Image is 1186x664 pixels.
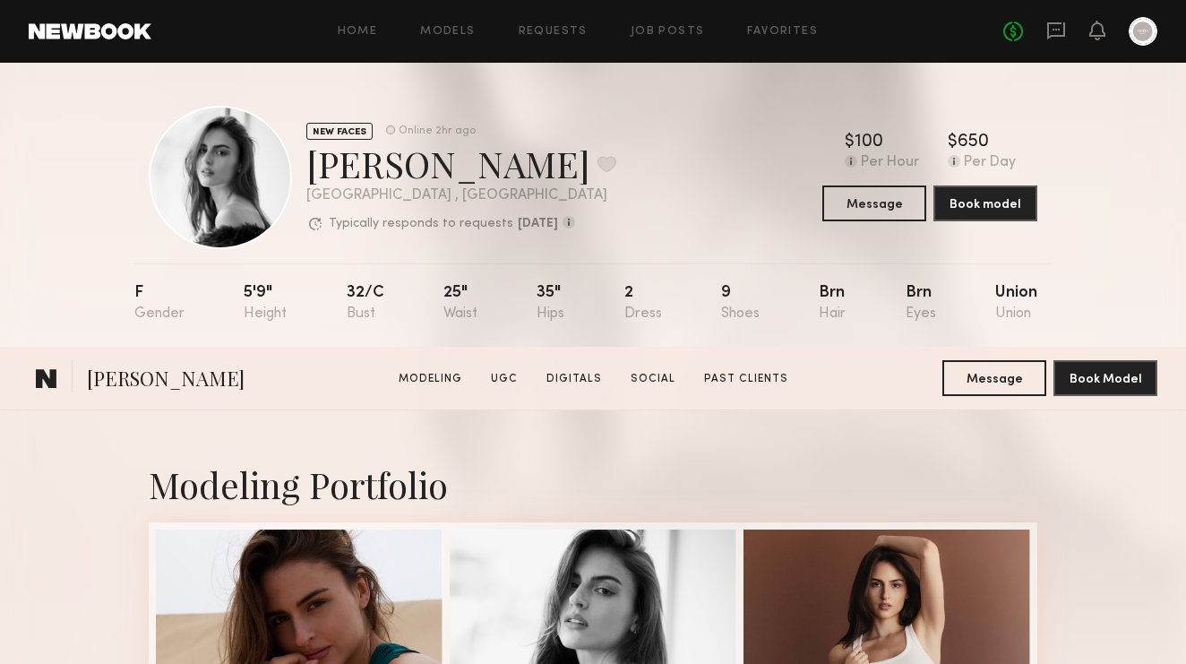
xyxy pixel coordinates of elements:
[519,26,588,38] a: Requests
[623,371,683,387] a: Social
[149,461,1037,508] div: Modeling Portfolio
[845,134,855,151] div: $
[747,26,818,38] a: Favorites
[338,26,378,38] a: Home
[306,140,616,187] div: [PERSON_NAME]
[306,123,373,140] div: NEW FACES
[1053,370,1157,385] a: Book Model
[306,188,616,203] div: [GEOGRAPHIC_DATA] , [GEOGRAPHIC_DATA]
[995,285,1037,322] div: Union
[906,285,936,322] div: Brn
[964,155,1016,171] div: Per Day
[697,371,795,387] a: Past Clients
[484,371,525,387] a: UGC
[134,285,185,322] div: F
[624,285,662,322] div: 2
[244,285,287,322] div: 5'9"
[942,360,1046,396] button: Message
[631,26,705,38] a: Job Posts
[329,218,513,230] p: Typically responds to requests
[721,285,760,322] div: 9
[399,125,476,137] div: Online 2hr ago
[822,185,926,221] button: Message
[539,371,609,387] a: Digitals
[443,285,477,322] div: 25"
[87,365,245,396] span: [PERSON_NAME]
[420,26,475,38] a: Models
[861,155,919,171] div: Per Hour
[819,285,846,322] div: Brn
[518,218,558,230] b: [DATE]
[1053,360,1157,396] button: Book Model
[948,134,958,151] div: $
[958,134,989,151] div: 650
[391,371,469,387] a: Modeling
[347,285,384,322] div: 32/c
[537,285,564,322] div: 35"
[855,134,883,151] div: 100
[933,185,1037,221] button: Book model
